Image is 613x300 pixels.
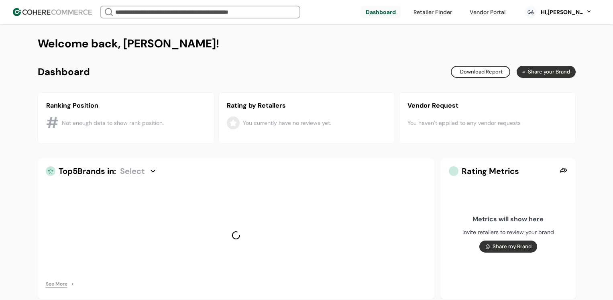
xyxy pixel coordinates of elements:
img: Cohere Logo [13,8,92,16]
div: You currently have no reviews yet. [243,119,331,127]
div: # [46,112,59,134]
button: Share your Brand [517,66,575,78]
div: Metrics will show here [472,214,544,224]
span: Top 5 Brands in: [59,166,116,176]
div: Vendor Request [407,101,567,110]
div: Rating by Retailers [227,101,387,110]
a: See More [46,280,67,288]
div: Invite retailers to review your brand [462,228,554,237]
div: Rating Metrics [449,166,556,176]
div: Ranking Position [46,101,206,110]
h1: Welcome back, [PERSON_NAME]! [38,36,576,51]
div: Not enough data to show rank position. [62,119,164,127]
div: Hi, [PERSON_NAME] [540,8,584,16]
button: Hi,[PERSON_NAME] [540,8,592,16]
div: You haven’t applied to any vendor requests [407,110,567,135]
span: Select [120,166,145,176]
button: Share my Brand [479,241,537,253]
h2: Dashboard [38,66,90,78]
button: Download Report [451,66,511,78]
